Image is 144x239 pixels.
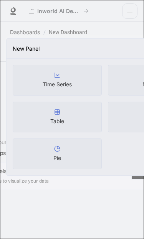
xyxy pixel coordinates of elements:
[25,3,92,19] button: All workspaces
[47,25,89,40] article: New Dashboard
[43,81,71,88] article: Time Series
[43,28,46,36] span: /
[10,28,40,37] span: Dashboards
[37,8,80,15] p: Inworld AI Demos
[122,3,137,19] button: open drawer
[53,154,61,162] article: Pie
[8,28,42,37] button: Dashboards
[50,117,64,125] article: Table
